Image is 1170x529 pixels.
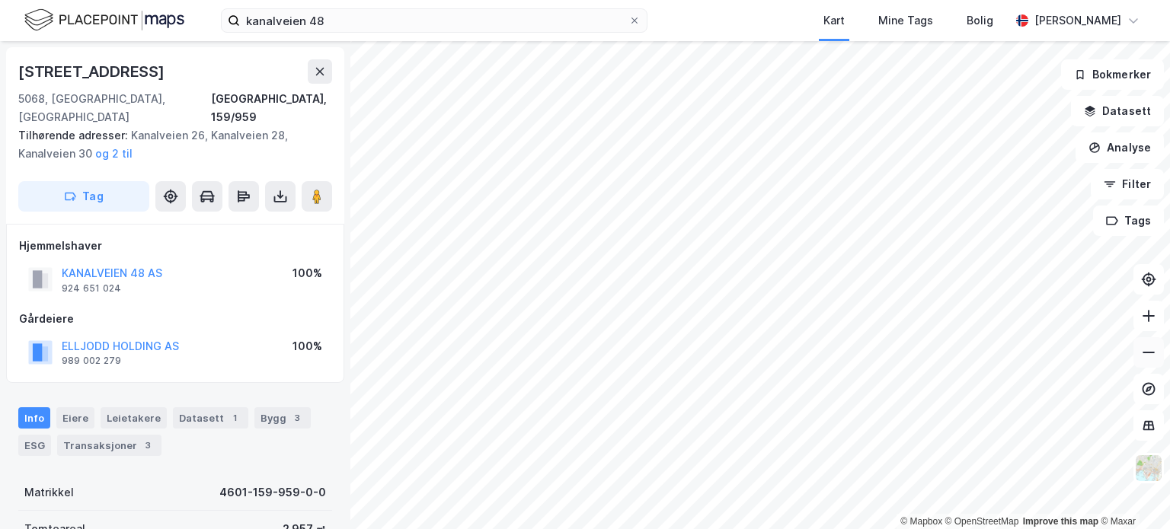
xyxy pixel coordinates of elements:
[18,59,168,84] div: [STREET_ADDRESS]
[878,11,933,30] div: Mine Tags
[1076,132,1164,163] button: Analyse
[62,282,121,295] div: 924 651 024
[62,355,121,367] div: 989 002 279
[18,126,320,163] div: Kanalveien 26, Kanalveien 28, Kanalveien 30
[1094,456,1170,529] iframe: Chat Widget
[1023,516,1098,527] a: Improve this map
[18,181,149,212] button: Tag
[140,438,155,453] div: 3
[19,310,331,328] div: Gårdeiere
[292,264,322,282] div: 100%
[1093,206,1164,236] button: Tags
[1034,11,1121,30] div: [PERSON_NAME]
[211,90,332,126] div: [GEOGRAPHIC_DATA], 159/959
[18,90,211,126] div: 5068, [GEOGRAPHIC_DATA], [GEOGRAPHIC_DATA]
[24,7,184,33] img: logo.f888ab2527a4732fd821a326f86c7f29.svg
[240,9,628,32] input: Søk på adresse, matrikkel, gårdeiere, leietakere eller personer
[173,407,248,429] div: Datasett
[945,516,1019,527] a: OpenStreetMap
[19,237,331,255] div: Hjemmelshaver
[823,11,845,30] div: Kart
[24,483,74,502] div: Matrikkel
[292,337,322,355] div: 100%
[967,11,993,30] div: Bolig
[18,435,51,456] div: ESG
[219,483,326,502] div: 4601-159-959-0-0
[1061,59,1164,90] button: Bokmerker
[18,129,131,142] span: Tilhørende adresser:
[1094,456,1170,529] div: Kontrollprogram for chat
[1134,454,1163,483] img: Z
[1071,96,1164,126] button: Datasett
[56,407,94,429] div: Eiere
[254,407,311,429] div: Bygg
[900,516,942,527] a: Mapbox
[57,435,161,456] div: Transaksjoner
[101,407,167,429] div: Leietakere
[18,407,50,429] div: Info
[227,410,242,425] div: 1
[1091,169,1164,199] button: Filter
[289,410,305,425] div: 3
